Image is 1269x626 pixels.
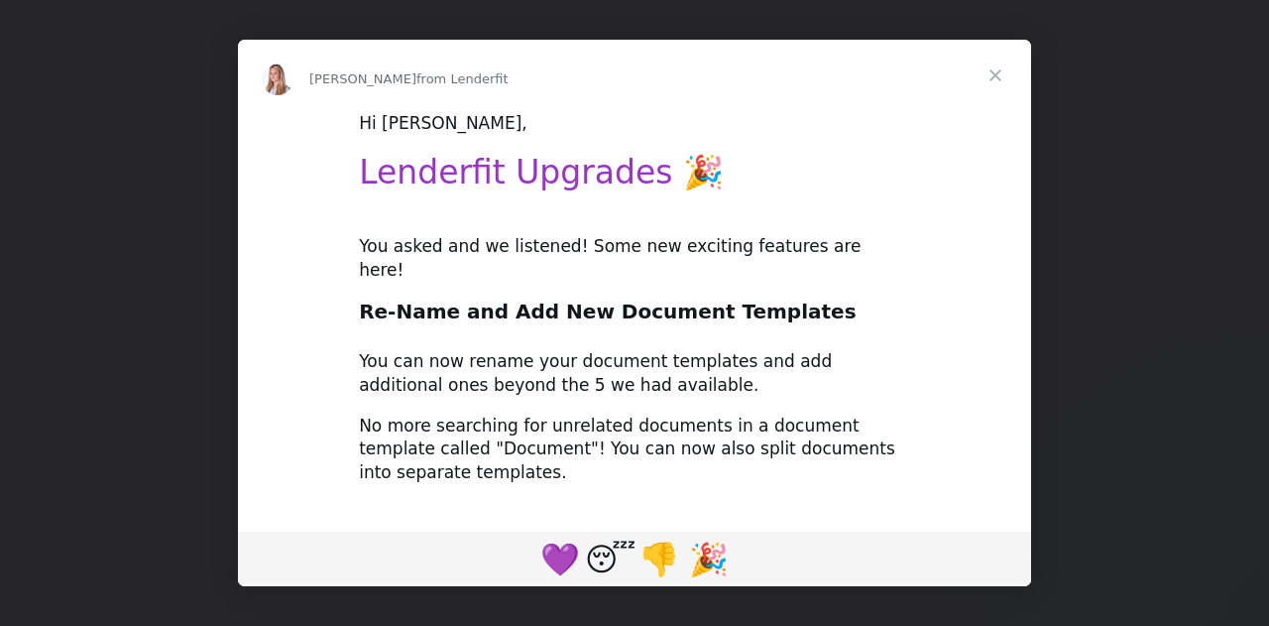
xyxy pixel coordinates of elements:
[359,112,910,136] div: Hi [PERSON_NAME],
[359,415,910,485] div: No more searching for unrelated documents in a document template called "Document"! You can now a...
[416,71,509,86] span: from Lenderfit
[634,535,684,582] span: 1 reaction
[359,350,910,398] div: You can now rename your document templates and add additional ones beyond the 5 we had available.
[309,71,416,86] span: [PERSON_NAME]
[960,40,1031,111] span: Close
[684,535,734,582] span: tada reaction
[262,63,293,95] img: Profile image for Allison
[639,541,679,578] span: 👎
[540,541,580,578] span: 💜
[585,535,634,582] span: sleeping reaction
[585,541,635,578] span: 😴
[359,235,910,283] div: You asked and we listened! Some new exciting features are here!
[359,153,910,205] h1: Lenderfit Upgrades 🎉
[359,299,910,335] h2: Re-Name and Add New Document Templates
[535,535,585,582] span: purple heart reaction
[689,541,729,578] span: 🎉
